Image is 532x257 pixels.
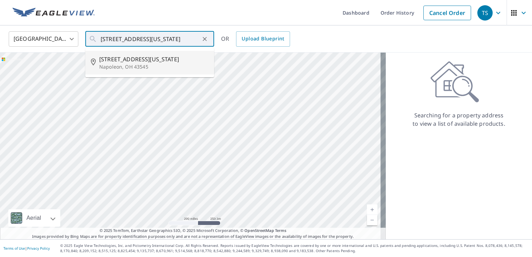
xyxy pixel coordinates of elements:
[3,246,25,251] a: Terms of Use
[423,6,471,20] a: Cancel Order
[9,29,78,49] div: [GEOGRAPHIC_DATA]
[244,228,274,233] a: OpenStreetMap
[221,31,290,47] div: OR
[412,111,506,128] p: Searching for a property address to view a list of available products.
[242,34,284,43] span: Upload Blueprint
[367,204,377,215] a: Current Level 5, Zoom In
[101,29,200,49] input: Search by address or latitude-longitude
[200,34,210,44] button: Clear
[60,243,529,254] p: © 2025 Eagle View Technologies, Inc. and Pictometry International Corp. All Rights Reserved. Repo...
[236,31,290,47] a: Upload Blueprint
[24,209,43,227] div: Aerial
[367,215,377,225] a: Current Level 5, Zoom Out
[13,8,95,18] img: EV Logo
[477,5,493,21] div: TS
[27,246,50,251] a: Privacy Policy
[8,209,60,227] div: Aerial
[99,55,209,63] span: [STREET_ADDRESS][US_STATE]
[275,228,287,233] a: Terms
[100,228,287,234] span: © 2025 TomTom, Earthstar Geographics SIO, © 2025 Microsoft Corporation, ©
[3,246,50,250] p: |
[99,63,209,70] p: Napoleon, OH 43545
